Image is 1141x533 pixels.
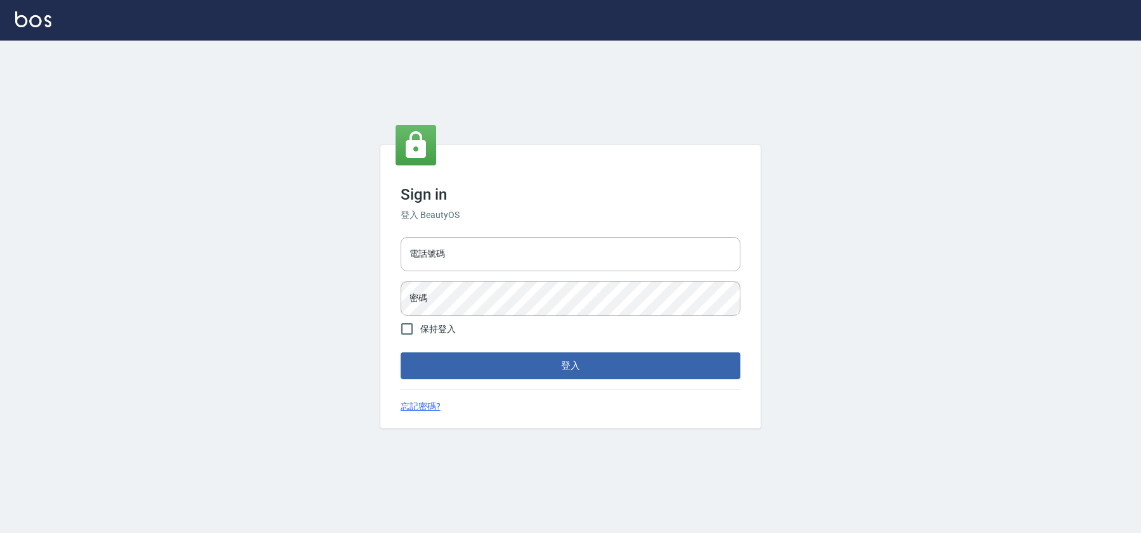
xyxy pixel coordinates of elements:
a: 忘記密碼? [401,400,441,413]
span: 保持登入 [420,323,456,336]
img: Logo [15,11,51,27]
h6: 登入 BeautyOS [401,209,740,222]
h3: Sign in [401,186,740,203]
button: 登入 [401,352,740,379]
